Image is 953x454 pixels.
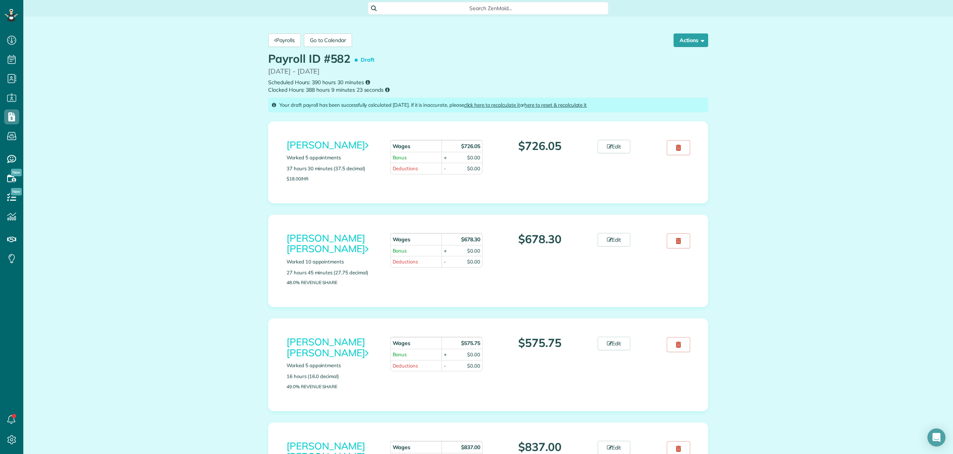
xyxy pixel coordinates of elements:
[461,236,480,243] strong: $678.30
[444,165,446,172] div: -
[494,233,586,245] p: $678.30
[287,165,379,172] p: 37 hours 30 minutes (37.5 decimal)
[467,362,480,369] div: $0.00
[268,53,378,67] h1: Payroll ID #582
[444,154,447,161] div: +
[461,444,480,451] strong: $837.00
[304,33,352,47] a: Go to Calendar
[287,384,379,389] p: 49.0% Revenue Share
[467,247,480,254] div: $0.00
[467,165,480,172] div: $0.00
[287,258,379,265] p: Worked 10 appointments
[461,143,480,150] strong: $726.05
[390,245,442,256] td: Bonus
[461,340,480,347] strong: $575.75
[444,351,447,358] div: +
[11,188,22,195] span: New
[287,373,379,380] p: 16 hours (16.0 decimal)
[494,441,586,453] p: $837.00
[287,176,379,181] p: $18.00/hr
[268,33,301,47] a: Payrolls
[287,362,379,369] p: Worked 5 appointments
[268,67,708,77] p: [DATE] - [DATE]
[598,140,631,153] a: Edit
[287,336,368,359] a: [PERSON_NAME] [PERSON_NAME]
[494,140,586,152] p: $726.05
[390,360,442,371] td: Deductions
[11,169,22,176] span: New
[390,152,442,163] td: Bonus
[674,33,708,47] button: Actions
[444,247,447,254] div: +
[268,79,708,94] small: Scheduled Hours: 390 hours 30 minutes Clocked Hours: 388 hours 9 minutes 23 seconds
[598,337,631,350] a: Edit
[467,154,480,161] div: $0.00
[444,258,446,265] div: -
[390,349,442,360] td: Bonus
[390,256,442,267] td: Deductions
[444,362,446,369] div: -
[393,143,411,150] strong: Wages
[287,269,379,276] p: 27 hours 45 minutes (27.75 decimal)
[524,102,587,108] a: here to reset & recalculate it
[464,102,520,108] a: click here to recalculate it
[467,351,480,358] div: $0.00
[467,258,480,265] div: $0.00
[390,163,442,174] td: Deductions
[598,233,631,247] a: Edit
[393,340,411,347] strong: Wages
[287,232,368,255] a: [PERSON_NAME] [PERSON_NAME]
[287,139,368,151] a: [PERSON_NAME]
[287,280,379,285] p: 48.0% Revenue Share
[393,444,411,451] strong: Wages
[494,337,586,349] p: $575.75
[356,53,377,67] span: Draft
[287,154,379,161] p: Worked 5 appointments
[393,236,411,243] strong: Wages
[927,428,945,446] div: Open Intercom Messenger
[268,98,708,112] div: Your draft payroll has been successfully calculated [DATE]. If it is inaccurate, please or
